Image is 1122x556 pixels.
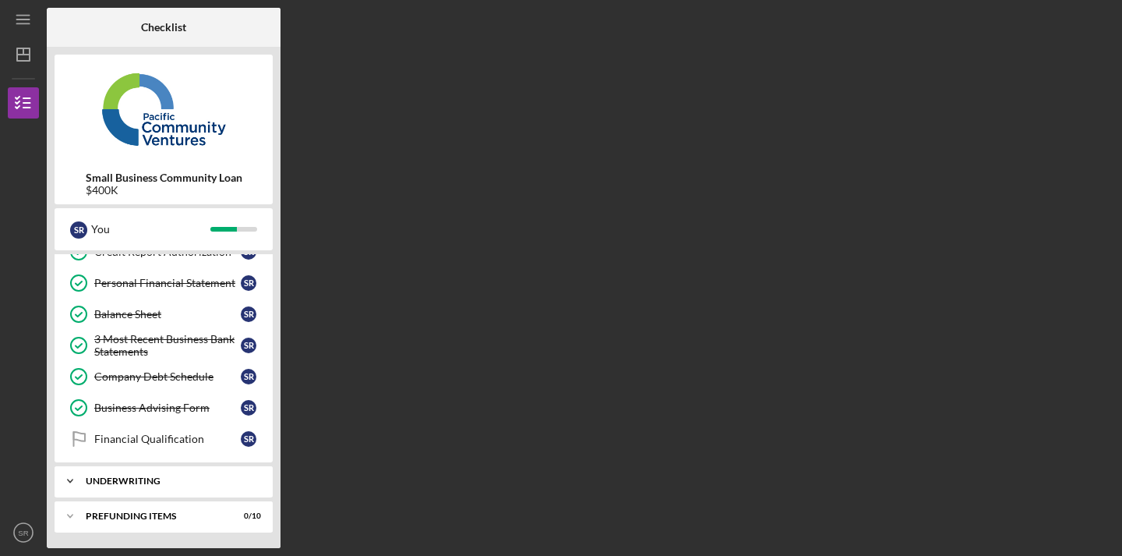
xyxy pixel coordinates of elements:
[86,184,242,197] div: $400K
[233,512,261,521] div: 0 / 10
[94,308,241,320] div: Balance Sheet
[62,299,265,330] a: Balance SheetSR
[62,392,265,423] a: Business Advising FormSR
[241,338,256,353] div: S R
[8,517,39,548] button: SR
[241,369,256,384] div: S R
[86,512,222,521] div: Prefunding Items
[141,21,186,34] b: Checklist
[18,529,28,537] text: SR
[55,62,273,156] img: Product logo
[241,431,256,447] div: S R
[62,330,265,361] a: 3 Most Recent Business Bank StatementsSR
[86,172,242,184] b: Small Business Community Loan
[91,216,210,243] div: You
[86,476,253,486] div: Underwriting
[62,267,265,299] a: Personal Financial StatementSR
[94,370,241,383] div: Company Debt Schedule
[62,423,265,455] a: Financial QualificationSR
[241,275,256,291] div: S R
[70,221,87,239] div: S R
[241,306,256,322] div: S R
[94,333,241,358] div: 3 Most Recent Business Bank Statements
[241,400,256,416] div: S R
[94,402,241,414] div: Business Advising Form
[94,277,241,289] div: Personal Financial Statement
[62,361,265,392] a: Company Debt ScheduleSR
[94,433,241,445] div: Financial Qualification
